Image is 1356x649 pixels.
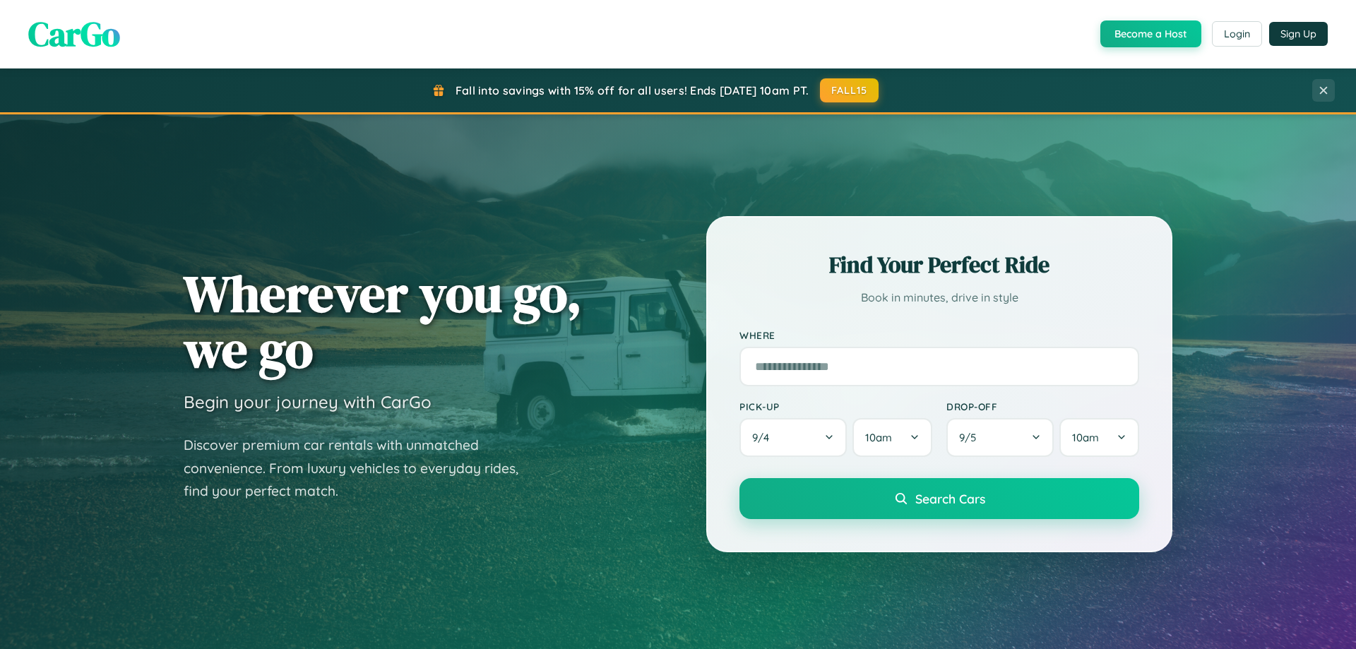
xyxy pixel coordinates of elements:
[915,491,985,506] span: Search Cars
[946,418,1054,457] button: 9/5
[739,400,932,412] label: Pick-up
[739,329,1139,341] label: Where
[1059,418,1139,457] button: 10am
[820,78,879,102] button: FALL15
[184,266,582,377] h1: Wherever you go, we go
[959,431,983,444] span: 9 / 5
[739,418,847,457] button: 9/4
[1100,20,1201,47] button: Become a Host
[752,431,776,444] span: 9 / 4
[1269,22,1328,46] button: Sign Up
[1072,431,1099,444] span: 10am
[739,249,1139,280] h2: Find Your Perfect Ride
[184,391,432,412] h3: Begin your journey with CarGo
[739,478,1139,519] button: Search Cars
[456,83,809,97] span: Fall into savings with 15% off for all users! Ends [DATE] 10am PT.
[946,400,1139,412] label: Drop-off
[184,434,537,503] p: Discover premium car rentals with unmatched convenience. From luxury vehicles to everyday rides, ...
[865,431,892,444] span: 10am
[28,11,120,57] span: CarGo
[1212,21,1262,47] button: Login
[739,287,1139,308] p: Book in minutes, drive in style
[852,418,932,457] button: 10am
